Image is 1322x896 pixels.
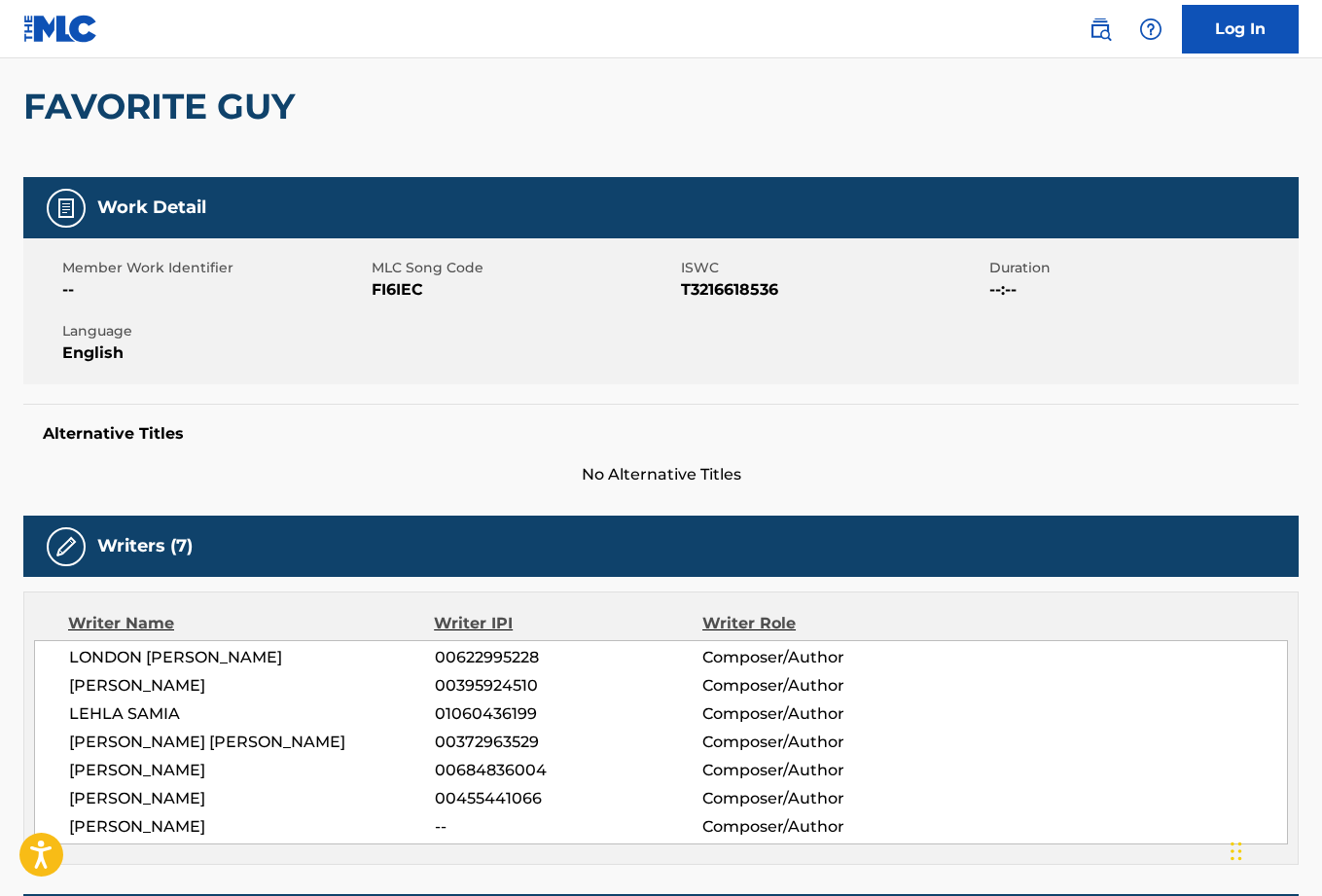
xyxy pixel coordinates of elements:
span: ISWC [681,258,985,278]
h5: Alternative Titles [43,424,1279,444]
img: help [1139,18,1162,41]
span: [PERSON_NAME] [69,815,435,839]
a: Public Search [1081,10,1120,49]
span: -- [62,278,367,302]
span: --:-- [989,278,1294,302]
div: Drag [1231,822,1242,880]
span: 00372963529 [435,731,702,754]
span: 01060436199 [435,702,702,726]
h5: Writers (7) [97,535,193,557]
img: Writers [54,535,78,558]
span: Duration [989,258,1294,278]
img: Work Detail [54,197,78,220]
iframe: Chat Widget [1225,803,1322,896]
span: -- [435,815,702,839]
span: T3216618536 [681,278,985,302]
a: Log In [1182,5,1299,54]
span: Composer/Author [702,731,946,754]
div: Writer Role [702,612,947,635]
span: [PERSON_NAME] [69,674,435,698]
div: Writer IPI [434,612,702,635]
span: Composer/Author [702,674,946,698]
span: 00455441066 [435,787,702,810]
span: No Alternative Titles [23,463,1299,486]
span: Composer/Author [702,759,946,782]
span: LEHLA SAMIA [69,702,435,726]
div: Writer Name [68,612,434,635]
span: Composer/Author [702,787,946,810]
span: Language [62,321,367,341]
img: MLC Logo [23,15,98,43]
span: 00622995228 [435,646,702,669]
span: Member Work Identifier [62,258,367,278]
span: [PERSON_NAME] [69,759,435,782]
span: [PERSON_NAME] [69,787,435,810]
span: English [62,341,367,365]
h5: Work Detail [97,197,206,219]
span: Composer/Author [702,702,946,726]
span: Composer/Author [702,646,946,669]
span: 00395924510 [435,674,702,698]
img: search [1089,18,1112,41]
span: [PERSON_NAME] [PERSON_NAME] [69,731,435,754]
div: Help [1131,10,1170,49]
span: Composer/Author [702,815,946,839]
span: LONDON [PERSON_NAME] [69,646,435,669]
span: MLC Song Code [372,258,676,278]
h2: FAVORITE GUY [23,85,304,128]
span: 00684836004 [435,759,702,782]
span: FI6IEC [372,278,676,302]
